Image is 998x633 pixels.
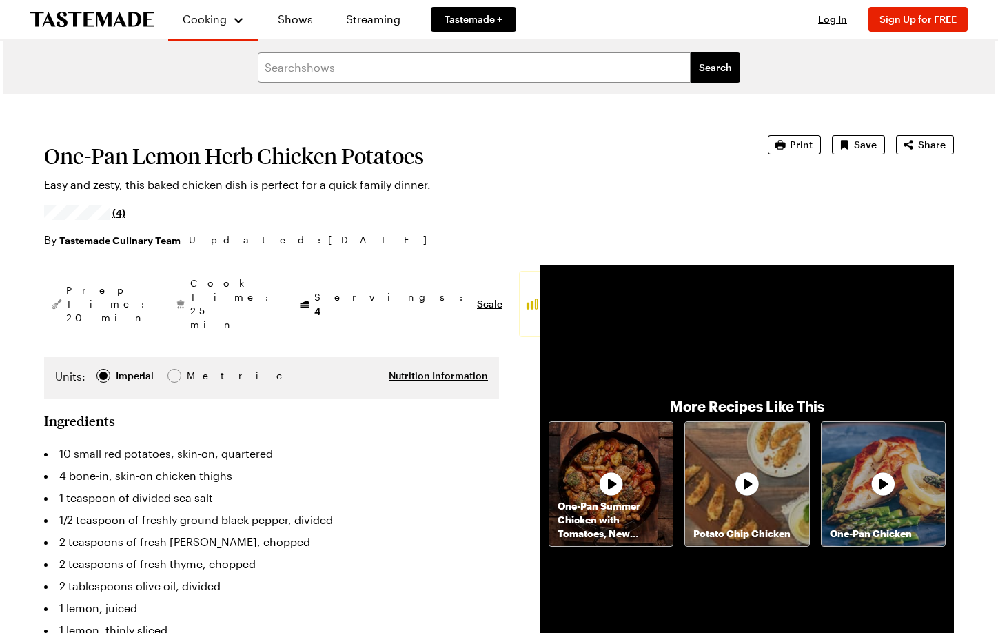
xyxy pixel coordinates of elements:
[44,207,125,218] a: 4.5/5 stars from 4 reviews
[44,553,499,575] li: 2 teaspoons of fresh thyme, chopped
[30,12,154,28] a: To Tastemade Home Page
[868,7,968,32] button: Sign Up for FREE
[477,297,502,311] button: Scale
[116,368,155,383] span: Imperial
[44,575,499,597] li: 2 tablespoons olive oil, divided
[685,527,808,541] p: Potato Chip Chicken
[183,12,227,26] span: Cooking
[389,369,488,383] button: Nutrition Information
[66,283,152,325] span: Prep Time: 20 min
[670,396,824,416] p: More Recipes Like This
[549,421,673,546] a: One-Pan Summer Chicken with Tomatoes, New Potatoes & ChorizoRecipe image thumbnail
[445,12,502,26] span: Tastemade +
[44,177,729,193] p: Easy and zesty, this baked chicken dish is perfect for a quick family dinner.
[187,368,217,383] span: Metric
[112,205,125,219] span: (4)
[431,7,516,32] a: Tastemade +
[55,368,216,388] div: Imperial Metric
[44,597,499,619] li: 1 lemon, juiced
[44,509,499,531] li: 1/2 teaspoon of freshly ground black pepper, divided
[44,443,499,465] li: 10 small red potatoes, skin-on, quartered
[116,368,154,383] div: Imperial
[44,465,499,487] li: 4 bone-in, skin-on chicken thighs
[314,290,470,319] span: Servings:
[55,368,85,385] label: Units:
[684,421,809,546] a: Potato Chip ChickenRecipe image thumbnail
[896,135,954,154] button: Share
[821,421,946,546] a: One-Pan ChickenRecipe image thumbnail
[182,6,245,33] button: Cooking
[44,487,499,509] li: 1 teaspoon of divided sea salt
[190,277,276,332] span: Cook Time: 25 min
[790,138,813,152] span: Print
[805,12,860,26] button: Log In
[832,135,885,154] button: Save recipe
[549,499,673,541] p: One-Pan Summer Chicken with Tomatoes, New Potatoes & Chorizo
[59,232,181,248] a: Tastemade Culinary Team
[44,412,115,429] h2: Ingredients
[822,527,945,541] p: One-Pan Chicken
[189,232,440,248] span: Updated : [DATE]
[818,13,847,25] span: Log In
[854,138,877,152] span: Save
[44,531,499,553] li: 2 teaspoons of fresh [PERSON_NAME], chopped
[918,138,946,152] span: Share
[44,143,729,168] h1: One-Pan Lemon Herb Chicken Potatoes
[44,232,181,248] p: By
[691,52,740,83] button: filters
[879,13,957,25] span: Sign Up for FREE
[314,304,320,317] span: 4
[187,368,216,383] div: Metric
[768,135,821,154] button: Print
[699,61,732,74] span: Search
